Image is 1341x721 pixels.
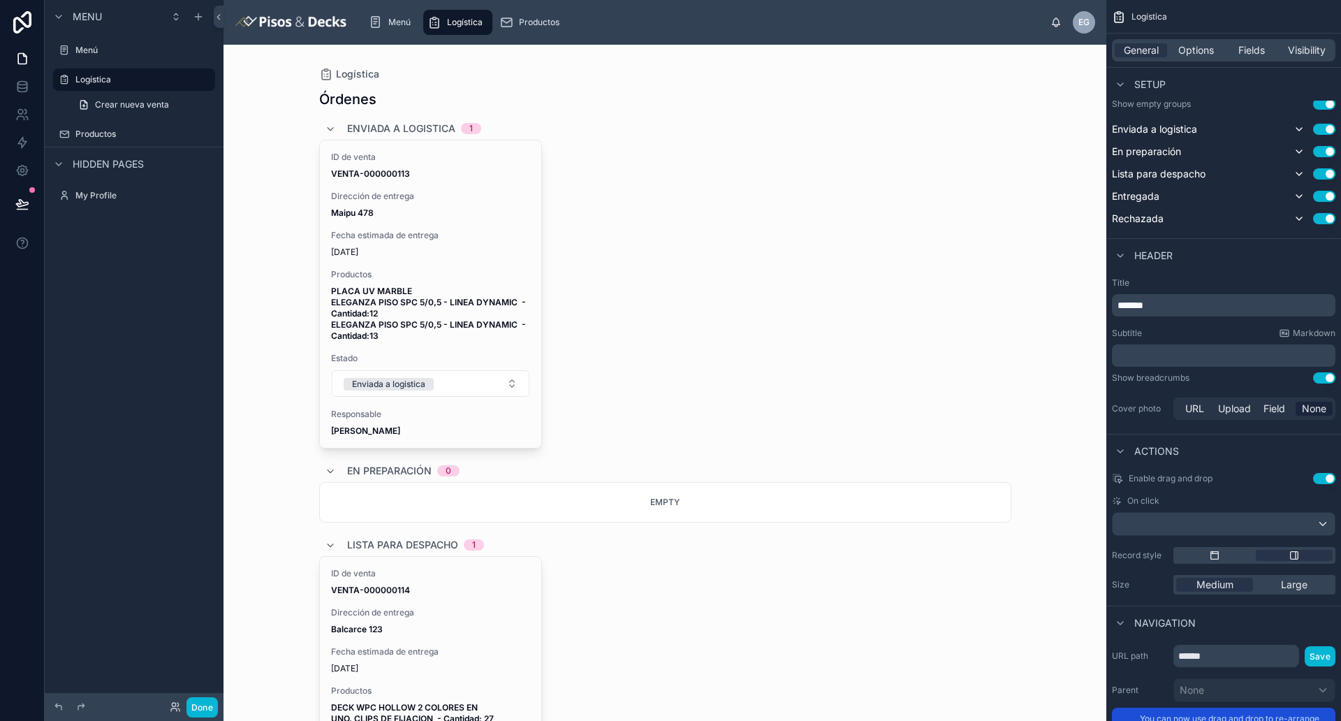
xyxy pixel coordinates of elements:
div: 0 [446,465,451,476]
a: Productos [495,10,569,35]
span: Crear nueva venta [95,99,169,110]
span: On click [1127,495,1159,507]
a: Crear nueva venta [70,94,215,116]
div: Enviada a logistica [352,378,425,391]
label: URL path [1112,650,1168,662]
strong: Maipu 478 [331,207,374,218]
strong: VENTA-000000114 [331,585,410,595]
span: Fecha estimada de entrega [331,230,531,241]
span: Dirección de entrega [331,607,531,618]
span: Logística [447,17,483,28]
strong: VENTA-000000113 [331,168,410,179]
button: Save [1305,646,1335,667]
a: Logística [423,10,492,35]
div: scrollable content [358,7,1050,38]
span: Markdown [1293,328,1335,339]
span: Fecha estimada de entrega [331,646,531,657]
label: My Profile [75,190,212,201]
strong: PLACA UV MARBLE ELEGANZA PISO SPC 5/0,5 - LINEA DYNAMIC - Cantidad:12 ELEGANZA PISO SPC 5/0,5 - L... [331,286,528,341]
span: Large [1281,578,1307,592]
a: My Profile [53,184,215,207]
label: Parent [1112,685,1168,696]
span: Actions [1134,444,1179,458]
span: Hidden pages [73,157,144,171]
div: scrollable content [1112,344,1335,367]
span: Logística [1131,11,1167,22]
span: Upload [1218,402,1251,416]
span: Medium [1196,578,1233,592]
button: Done [186,697,218,718]
a: ID de ventaVENTA-000000113Dirección de entregaMaipu 478Fecha estimada de entrega[DATE]ProductosPL... [319,140,543,449]
span: Entregada [1112,189,1159,203]
strong: Balcarce 123 [331,624,383,634]
span: Enviada a logistica [347,122,455,136]
img: App logo [235,11,346,34]
span: Setup [1134,78,1166,92]
span: Empty [650,497,680,507]
span: URL [1185,402,1204,416]
button: None [1173,678,1335,702]
a: Menú [53,39,215,61]
span: [DATE] [331,663,531,674]
span: Navigation [1134,616,1196,630]
div: Show breadcrumbs [1112,372,1189,384]
span: None [1180,683,1204,697]
span: ID de venta [331,152,531,163]
a: Productos [53,123,215,145]
span: Estado [331,353,531,364]
span: Visibility [1288,43,1326,57]
span: Enable drag and drop [1129,473,1212,484]
span: Lista para despacho [1112,167,1206,181]
span: Logística [336,67,379,81]
a: Logística [53,68,215,91]
span: Productos [519,17,559,28]
span: Responsable [331,409,531,420]
a: Logística [319,67,379,81]
label: Show empty groups [1112,99,1191,110]
span: Fields [1238,43,1265,57]
label: Size [1112,579,1168,590]
span: Menú [388,17,411,28]
span: Rechazada [1112,212,1164,226]
span: Menu [73,10,102,24]
span: Options [1178,43,1214,57]
label: Productos [75,129,212,140]
span: Enviada a logistica [1112,122,1197,136]
span: En preparación [1112,145,1181,159]
span: Productos [331,685,531,697]
div: 1 [472,539,476,551]
label: Cover photo [1112,403,1168,414]
span: Field [1263,402,1285,416]
span: General [1124,43,1159,57]
span: None [1302,402,1326,416]
button: Select Button [332,370,530,397]
span: Lista para despacho [347,538,458,552]
span: Header [1134,249,1173,263]
span: Dirección de entrega [331,191,531,202]
label: Title [1112,277,1335,289]
span: Productos [331,269,531,280]
label: Record style [1112,550,1168,561]
a: Markdown [1279,328,1335,339]
div: scrollable content [1112,294,1335,316]
div: 1 [469,123,473,134]
span: eg [1078,17,1090,28]
strong: [PERSON_NAME] [331,425,400,436]
span: En preparación [347,464,432,478]
span: ID de venta [331,568,531,579]
a: Menú [365,10,420,35]
span: [DATE] [331,247,531,258]
label: Subtitle [1112,328,1142,339]
label: Logística [75,74,207,85]
label: Menú [75,45,212,56]
h1: Órdenes [319,89,376,109]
